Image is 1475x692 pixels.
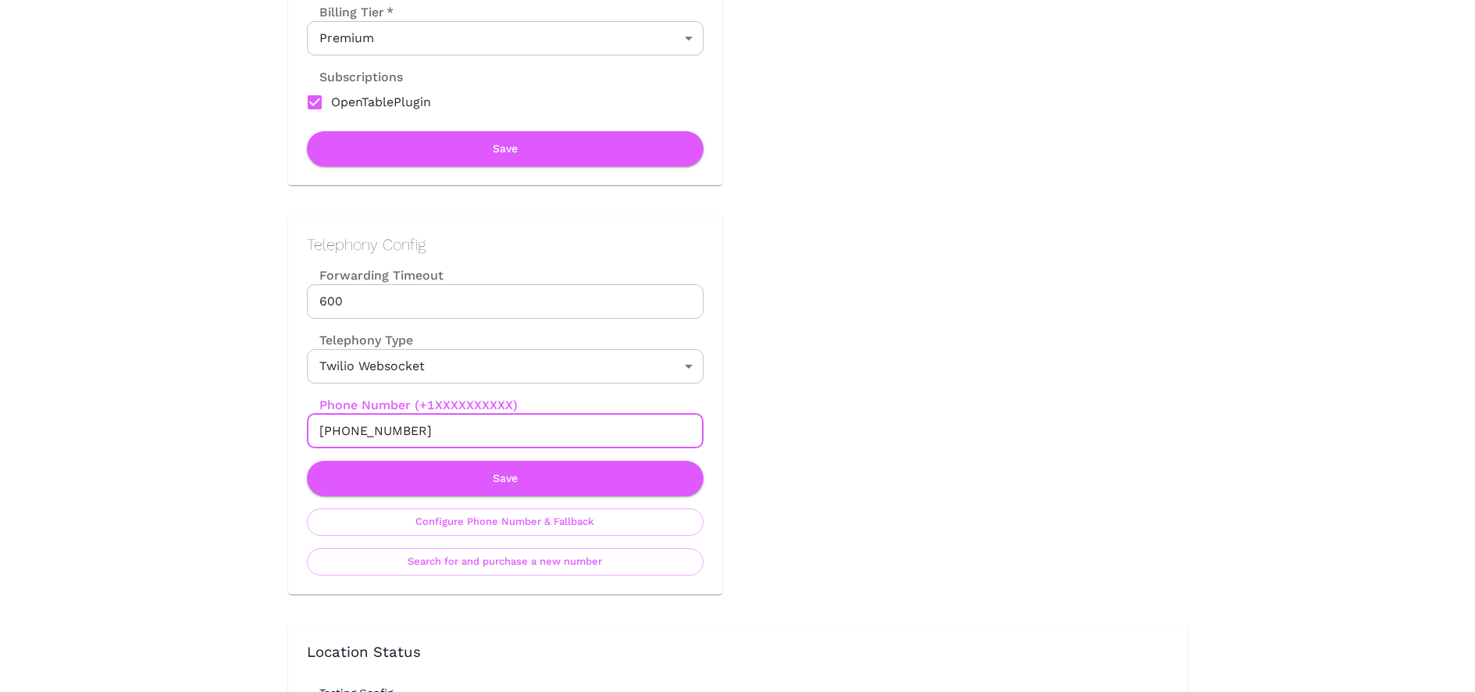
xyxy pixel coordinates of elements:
span: OpenTablePlugin [331,93,431,112]
label: Phone Number (+1XXXXXXXXXX) [307,396,704,414]
div: Twilio Websocket [307,349,704,383]
h3: Location Status [307,644,1169,662]
h2: Telephony Config [307,235,704,254]
label: Subscriptions [307,68,403,86]
div: Premium [307,21,704,55]
label: Forwarding Timeout [307,266,704,284]
label: Billing Tier [307,3,394,21]
button: Configure Phone Number & Fallback [307,508,704,536]
button: Save [307,131,704,166]
label: Telephony Type [307,331,413,349]
button: Save [307,461,704,496]
button: Search for and purchase a new number [307,548,704,576]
